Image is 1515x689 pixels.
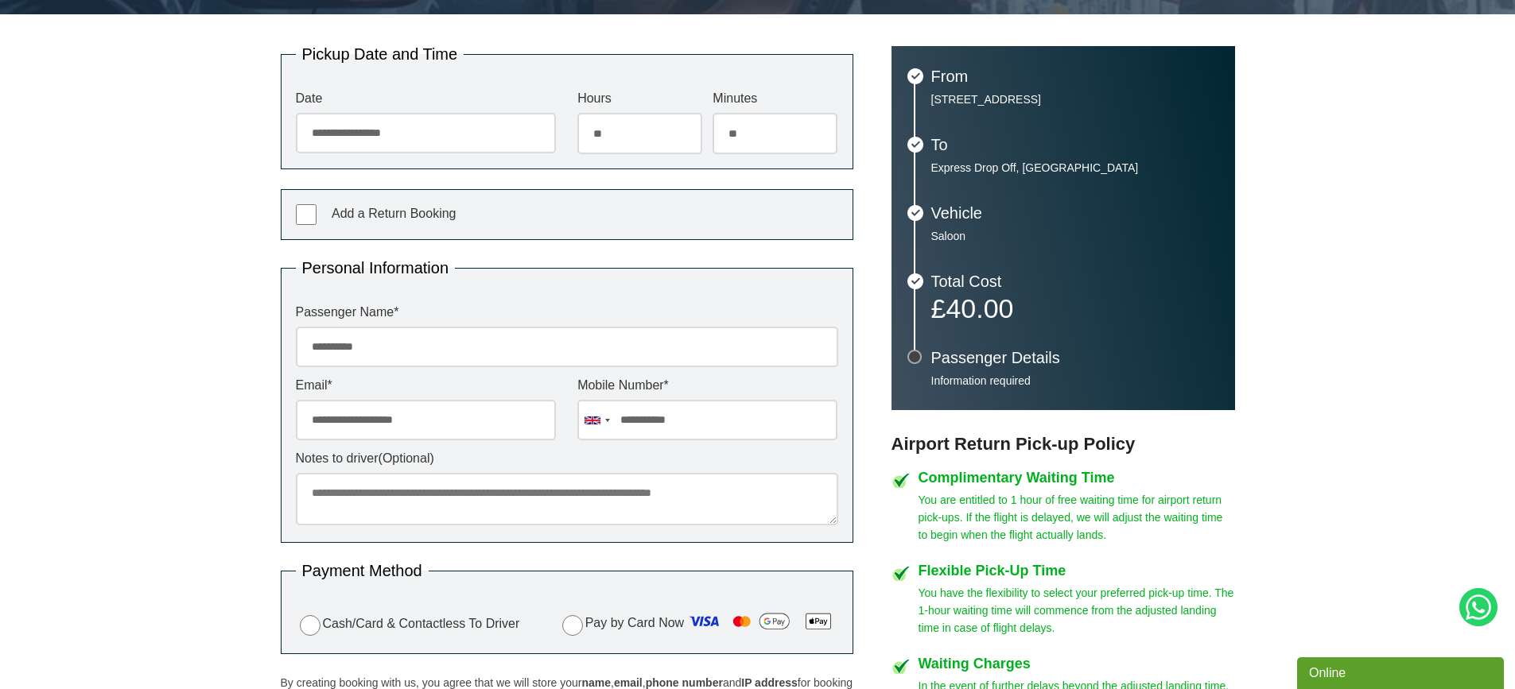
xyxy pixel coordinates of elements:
[581,676,611,689] strong: name
[931,297,1219,319] p: £
[296,452,838,465] label: Notes to driver
[558,609,838,639] label: Pay by Card Now
[946,293,1013,323] span: 40.00
[892,434,1235,455] h3: Airport Return Pick-up Policy
[919,563,1235,578] h4: Flexible Pick-Up Time
[379,451,434,465] span: (Optional)
[577,379,837,392] label: Mobile Number
[296,46,464,62] legend: Pickup Date and Time
[931,273,1219,289] h3: Total Cost
[296,92,556,105] label: Date
[614,676,643,689] strong: email
[931,374,1219,388] p: Information required
[562,615,583,636] input: Pay by Card Now
[931,229,1219,243] p: Saloon
[296,563,429,579] legend: Payment Method
[296,379,556,392] label: Email
[1297,654,1507,689] iframe: chat widget
[577,92,702,105] label: Hours
[919,656,1235,671] h4: Waiting Charges
[296,306,838,319] label: Passenger Name
[931,205,1219,221] h3: Vehicle
[296,260,456,276] legend: Personal Information
[296,204,317,225] input: Add a Return Booking
[741,676,798,689] strong: IP address
[646,676,723,689] strong: phone number
[300,615,320,636] input: Cash/Card & Contactless To Driver
[713,92,837,105] label: Minutes
[919,470,1235,485] h4: Complimentary Waiting Time
[578,401,615,439] div: United Kingdom: +44
[931,137,1219,153] h3: To
[931,161,1219,175] p: Express Drop Off, [GEOGRAPHIC_DATA]
[931,350,1219,366] h3: Passenger Details
[931,68,1219,84] h3: From
[296,613,520,636] label: Cash/Card & Contactless To Driver
[919,584,1235,637] p: You have the flexibility to select your preferred pick-up time. The 1-hour waiting time will comm...
[919,491,1235,544] p: You are entitled to 1 hour of free waiting time for airport return pick-ups. If the flight is del...
[332,207,456,220] span: Add a Return Booking
[931,92,1219,106] p: [STREET_ADDRESS]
